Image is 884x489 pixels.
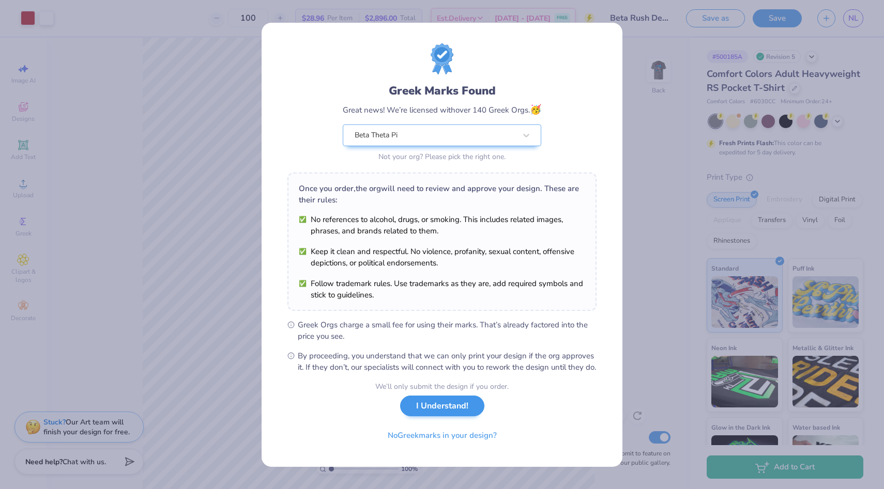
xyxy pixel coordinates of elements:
span: By proceeding, you understand that we can only print your design if the org approves it. If they ... [298,350,597,373]
button: I Understand! [400,396,484,417]
button: NoGreekmarks in your design? [379,425,506,446]
div: We’ll only submit the design if you order. [375,381,509,392]
img: license-marks-badge.png [431,43,453,74]
li: No references to alcohol, drugs, or smoking. This includes related images, phrases, and brands re... [299,214,585,236]
div: Not your org? Please pick the right one. [343,151,541,162]
span: 🥳 [530,103,541,116]
li: Keep it clean and respectful. No violence, profanity, sexual content, offensive depictions, or po... [299,246,585,269]
div: Greek Marks Found [343,83,541,99]
div: Once you order, the org will need to review and approve your design. These are their rules: [299,183,585,206]
span: Greek Orgs charge a small fee for using their marks. That’s already factored into the price you see. [298,319,597,342]
li: Follow trademark rules. Use trademarks as they are, add required symbols and stick to guidelines. [299,278,585,301]
div: Great news! We’re licensed with over 140 Greek Orgs. [343,103,541,117]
